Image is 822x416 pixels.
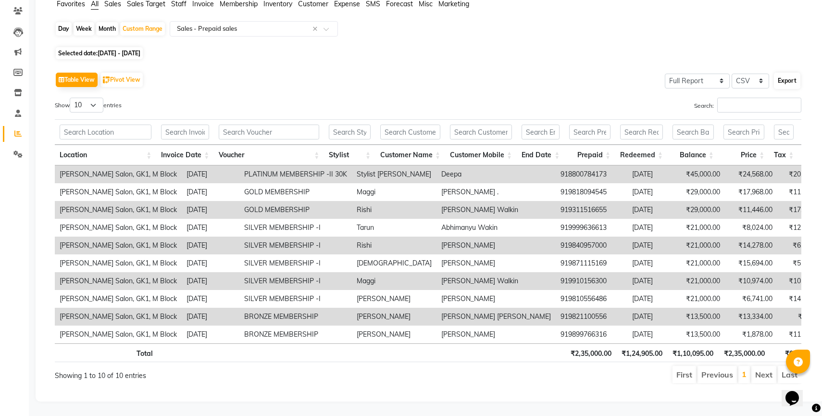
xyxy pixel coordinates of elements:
th: Voucher: activate to sort column ascending [214,145,324,165]
td: [DATE] [627,272,674,290]
td: [PERSON_NAME] Salon, GK1, M Block [55,183,182,201]
td: [DATE] [627,326,674,343]
td: Rishi [352,201,436,219]
td: [DATE] [627,219,674,237]
td: [DATE] [627,290,674,308]
td: [DATE] [182,201,239,219]
span: [DATE] - [DATE] [98,50,140,57]
td: 919810556486 [556,290,627,308]
input: Search Customer Mobile [450,125,512,139]
th: Prepaid: activate to sort column ascending [564,145,615,165]
td: ₹21,000.00 [674,272,725,290]
td: [DATE] [182,237,239,254]
th: Customer Name: activate to sort column ascending [375,145,445,165]
td: SILVER MEMBERSHIP -I [239,219,352,237]
td: [DATE] [182,272,239,290]
div: Week [74,22,94,36]
td: [PERSON_NAME] [352,308,436,326]
input: Search Invoice Date [161,125,209,139]
td: [PERSON_NAME] Salon, GK1, M Block [55,290,182,308]
td: [PERSON_NAME] Walkin [436,201,556,219]
td: [PERSON_NAME] Salon, GK1, M Block [55,272,182,290]
td: [PERSON_NAME] [436,237,556,254]
label: Show entries [55,98,122,113]
td: 919999636613 [556,219,627,237]
td: GOLD MEMBERSHIP [239,183,352,201]
input: Search Customer Name [380,125,440,139]
td: 919818094545 [556,183,627,201]
td: [PERSON_NAME] . [436,183,556,201]
td: SILVER MEMBERSHIP -I [239,237,352,254]
td: [DATE] [627,201,674,219]
th: Balance: activate to sort column ascending [668,145,719,165]
td: [PERSON_NAME] [PERSON_NAME] [436,308,556,326]
input: Search End Date [522,125,560,139]
td: [PERSON_NAME] [352,290,436,308]
td: SILVER MEMBERSHIP -I [239,272,352,290]
td: [DATE] [182,326,239,343]
td: 918800784173 [556,165,627,183]
td: 919840957000 [556,237,627,254]
td: ₹21,000.00 [674,254,725,272]
td: [DATE] [627,254,674,272]
td: 919821100556 [556,308,627,326]
th: ₹2,35,000.00 [565,343,616,362]
td: ₹10,974.00 [725,272,777,290]
div: Day [56,22,72,36]
td: ₹13,500.00 [674,308,725,326]
td: [DATE] [627,308,674,326]
span: Clear all [312,24,321,34]
th: Stylist: activate to sort column ascending [324,145,375,165]
td: SILVER MEMBERSHIP -I [239,290,352,308]
div: Month [96,22,118,36]
th: ₹0 [770,343,798,362]
td: ₹17,968.00 [725,183,777,201]
span: Selected date: [56,47,143,59]
input: Search Price [723,125,764,139]
td: Tarun [352,219,436,237]
td: [DATE] [182,183,239,201]
td: [PERSON_NAME] Salon, GK1, M Block [55,254,182,272]
input: Search Location [60,125,151,139]
td: ₹13,334.00 [725,308,777,326]
td: [PERSON_NAME] Salon, GK1, M Block [55,201,182,219]
td: PLATINUM MEMBERSHIP -II 30K [239,165,352,183]
th: Location: activate to sort column ascending [55,145,156,165]
td: ₹1,878.00 [725,326,777,343]
td: 919311516655 [556,201,627,219]
td: Rishi [352,237,436,254]
td: [PERSON_NAME] [436,326,556,343]
th: ₹1,24,905.00 [616,343,667,362]
td: ₹21,000.00 [674,219,725,237]
a: 1 [742,369,747,379]
td: [PERSON_NAME] Salon, GK1, M Block [55,326,182,343]
td: ₹13,500.00 [674,326,725,343]
th: End Date: activate to sort column ascending [517,145,564,165]
td: [DATE] [182,254,239,272]
td: ₹14,278.00 [725,237,777,254]
td: ₹11,446.00 [725,201,777,219]
label: Search: [694,98,801,113]
td: [DATE] [627,183,674,201]
th: Price: activate to sort column ascending [719,145,769,165]
td: [DEMOGRAPHIC_DATA] [352,254,436,272]
td: [PERSON_NAME] [436,290,556,308]
th: Tax: activate to sort column ascending [769,145,798,165]
td: Stylist [PERSON_NAME] [352,165,436,183]
input: Search: [717,98,801,113]
td: Maggi [352,183,436,201]
th: Customer Mobile: activate to sort column ascending [445,145,517,165]
td: [PERSON_NAME] [436,254,556,272]
th: ₹2,35,000.00 [718,343,769,362]
input: Search Balance [673,125,714,139]
td: ₹29,000.00 [674,183,725,201]
button: Export [774,73,800,89]
td: [PERSON_NAME] Walkin [436,272,556,290]
td: [DATE] [627,237,674,254]
td: [DATE] [182,308,239,326]
div: Showing 1 to 10 of 10 entries [55,365,358,381]
td: BRONZE MEMBERSHIP [239,326,352,343]
td: GOLD MEMBERSHIP [239,201,352,219]
input: Search Voucher [219,125,319,139]
td: ₹29,000.00 [674,201,725,219]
